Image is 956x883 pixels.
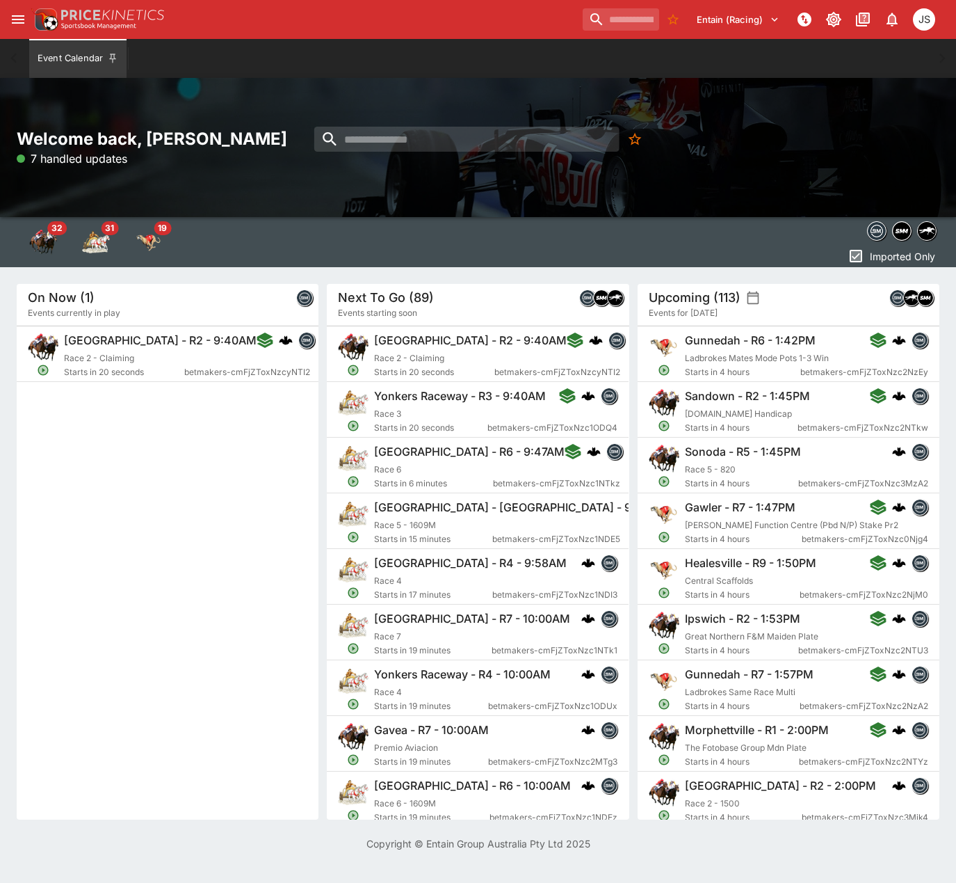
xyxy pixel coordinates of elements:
span: Starts in 4 hours [685,477,798,491]
span: Great Northern F&M Maiden Plate [685,631,818,642]
div: betmakers [912,332,928,349]
div: cerberus [582,556,596,570]
img: betmakers.png [609,333,624,348]
h6: Gunnedah - R7 - 1:57PM [685,667,813,682]
span: Events currently in play [28,306,120,320]
img: horse_racing.png [649,443,679,474]
span: Starts in 4 hours [685,421,797,435]
h6: Morphettville - R1 - 2:00PM [685,723,829,738]
span: Starts in 4 hours [685,588,800,602]
span: Ladbrokes Same Race Multi [685,687,795,697]
h6: Gunnedah - R6 - 1:42PM [685,333,816,348]
img: PriceKinetics [61,10,164,20]
svg: Open [658,364,670,376]
span: betmakers-cmFjZToxNzc1NTkz [493,477,620,491]
div: betmakers [912,722,928,738]
span: betmakers-cmFjZToxNzc1ODQ4 [488,421,618,435]
div: samemeetingmulti [892,221,912,241]
div: betmakers [867,221,886,241]
img: samemeetingmulti.png [594,290,609,305]
div: betmakers [912,610,928,627]
img: horse_racing.png [28,332,58,363]
span: Starts in 4 hours [685,365,800,379]
div: cerberus [589,333,603,347]
h6: [GEOGRAPHIC_DATA] - [GEOGRAPHIC_DATA] - 9:56AM [374,500,667,515]
h6: Sandown - R2 - 1:45PM [685,389,810,404]
div: betmakers [579,289,596,306]
span: [PERSON_NAME] Function Centre (Pbd N/P) Stake Pr2 [685,520,898,530]
span: Starts in 19 minutes [374,644,492,658]
p: 7 handled updates [17,150,127,167]
span: Starts in 20 seconds [374,365,494,379]
button: No Bookmarks [623,127,648,152]
img: logo-cerberus.svg [582,389,596,403]
img: harness_racing.png [338,443,368,474]
img: betmakers.png [890,290,905,305]
button: Documentation [850,7,875,32]
img: harness_racing.png [338,666,368,697]
svg: Open [658,531,670,543]
img: betmakers.png [602,555,617,571]
svg: Open [348,364,360,376]
span: Starts in 4 hours [685,755,799,769]
div: cerberus [582,612,596,626]
span: Race 4 [374,575,402,586]
span: Starts in 15 minutes [374,532,492,546]
img: logo-cerberus.svg [892,612,906,626]
h6: Sonoda - R5 - 1:45PM [685,445,801,459]
div: cerberus [892,779,906,793]
img: harness_racing.png [338,499,368,530]
div: betmakers [601,722,618,738]
span: [DOMAIN_NAME] Handicap [685,408,792,419]
span: Race 2 - 1500 [685,798,740,809]
div: betmakers [601,388,618,404]
div: cerberus [582,389,596,403]
svg: Open [348,587,360,599]
div: cerberus [892,667,906,681]
button: Event Calendar [29,39,127,78]
span: betmakers-cmFjZToxNzc1NDI3 [493,588,618,602]
span: Starts in 19 minutes [374,811,489,825]
img: logo-cerberus.svg [892,333,906,347]
svg: Open [658,698,670,710]
span: Starts in 6 minutes [374,477,493,491]
div: cerberus [892,389,906,403]
span: The Fotobase Group Mdn Plate [685,742,807,753]
span: Starts in 4 hours [685,811,802,825]
div: betmakers [912,555,928,571]
span: betmakers-cmFjZToxNzc2NTU3 [798,644,928,658]
button: No Bookmarks [662,8,684,31]
span: betmakers-cmFjZToxNzc2NTkw [797,421,928,435]
span: Race 4 [374,687,402,697]
svg: Open [348,642,360,655]
div: Event type filters [17,217,175,267]
img: nztr.png [918,222,936,240]
img: betmakers.png [868,222,886,240]
img: logo-cerberus.svg [582,667,596,681]
button: Toggle light/dark mode [821,7,846,32]
span: Ladbrokes Mates Mode Pots 1-3 Win [685,353,829,363]
span: betmakers-cmFjZToxNzc1NDE5 [492,532,620,546]
div: betmakers [912,443,928,460]
span: betmakers-cmFjZToxNzc2NzA2 [800,699,928,713]
h6: [GEOGRAPHIC_DATA] - R7 - 10:00AM [374,612,570,626]
span: 32 [47,221,67,235]
img: greyhound_racing.png [649,332,679,363]
span: Starts in 4 hours [685,699,800,713]
span: Race 6 - 1609M [374,798,436,809]
div: betmakers [912,388,928,404]
span: betmakers-cmFjZToxNzc3MzA2 [798,477,928,491]
div: betmakers [912,666,928,683]
img: betmakers.png [297,290,312,305]
div: nztr [917,221,937,241]
span: betmakers-cmFjZToxNzc0Njg4 [802,532,928,546]
div: betmakers [601,555,618,571]
h6: Healesville - R9 - 1:50PM [685,556,816,571]
span: betmakers-cmFjZToxNzc1ODUx [489,699,618,713]
h2: Welcome back, [PERSON_NAME] [17,128,318,150]
div: betmakers [298,332,315,349]
span: Starts in 17 minutes [374,588,492,602]
div: betmakers [608,332,625,349]
img: samemeetingmulti.png [893,222,911,240]
img: betmakers.png [607,444,622,459]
